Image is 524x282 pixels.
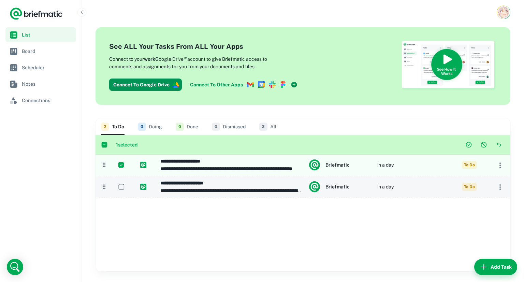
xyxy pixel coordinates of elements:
[377,176,394,198] div: in a day
[140,184,146,190] img: https://app.briefmatic.com/assets/integrations/system.png
[325,161,350,169] h6: Briefmatic
[401,41,497,91] img: See How Briefmatic Works
[5,93,76,108] a: Connections
[498,6,509,18] img: Yan
[478,139,490,151] button: Dismiss task(s)
[140,162,146,168] img: https://app.briefmatic.com/assets/integrations/system.png
[22,31,73,39] span: List
[22,64,73,71] span: Scheduler
[309,181,320,192] img: system.png
[497,5,510,19] button: Account button
[474,259,517,275] button: Add Task
[109,54,290,70] p: Connect to your Google Drive account to give Briefmatic access to comments and assignments for yo...
[493,139,505,151] button: Recover task(s)
[212,118,246,135] button: Dismissed
[377,154,394,176] div: in a day
[259,118,276,135] button: All
[109,79,182,91] button: Connect To Google Drive
[22,80,73,88] span: Notes
[10,7,63,20] a: Logo
[463,139,475,151] button: Complete task(s)
[259,123,267,131] span: 2
[325,183,350,191] h6: Briefmatic
[176,118,198,135] button: Done
[109,41,300,52] h4: See ALL Your Tasks From ALL Your Apps
[5,44,76,59] a: Board
[101,118,124,135] button: To Do
[138,118,162,135] button: Doing
[309,159,350,170] div: Briefmatic
[187,79,300,91] a: Connect To Other Apps
[22,47,73,55] span: Board
[184,55,187,60] sup: ™
[138,123,146,131] span: 0
[212,123,220,131] span: 0
[144,56,155,62] b: work
[309,181,350,192] div: Briefmatic
[5,76,76,91] a: Notes
[462,183,477,191] span: To Do
[309,159,320,170] img: system.png
[116,141,463,149] h6: 1 selected
[5,27,76,42] a: List
[7,259,23,275] div: Open Intercom Messenger
[5,60,76,75] a: Scheduler
[22,97,73,104] span: Connections
[176,123,184,131] span: 0
[101,123,109,131] span: 2
[462,161,477,169] span: To Do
